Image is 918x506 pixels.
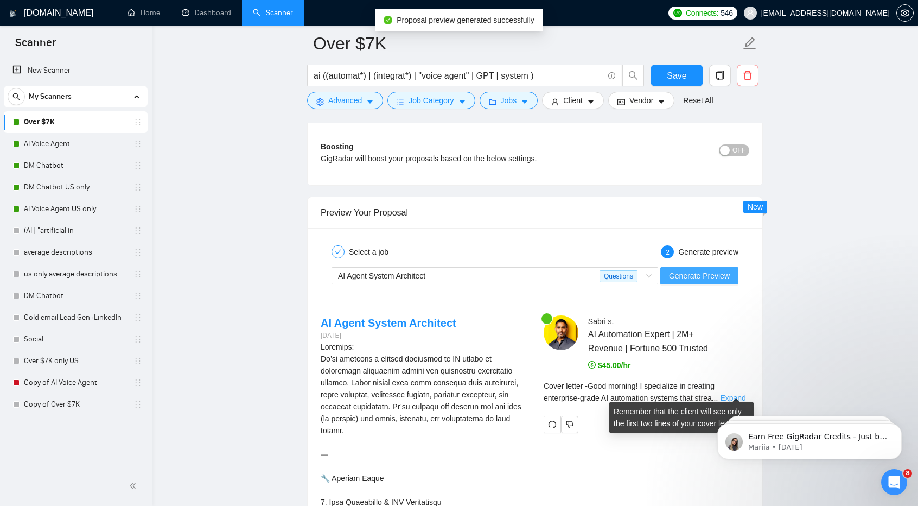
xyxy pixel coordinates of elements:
li: My Scanners [4,86,148,415]
span: ... [712,394,718,402]
a: DM Chatbot US only [24,176,127,198]
span: user [747,9,754,17]
span: holder [133,161,142,170]
span: New [748,203,763,211]
a: (AI | "artificial in [24,220,127,242]
a: searchScanner [253,8,293,17]
span: user [551,98,559,106]
span: Questions [600,270,637,282]
a: AI Voice Agent [24,133,127,155]
button: search [8,88,25,105]
div: Generate preview [678,245,738,258]
span: holder [133,140,142,148]
span: idcard [617,98,625,106]
input: Search Freelance Jobs... [314,69,603,83]
span: caret-down [521,98,528,106]
span: Vendor [629,94,653,106]
img: upwork-logo.png [673,9,682,17]
button: search [622,65,644,86]
span: holder [133,313,142,322]
span: AI Agent System Architect [338,271,425,280]
a: average descriptions [24,242,127,263]
a: setting [896,9,914,17]
span: search [623,71,643,80]
span: $45.00/hr [588,361,631,370]
span: 2 [666,249,670,256]
span: Connects: [686,7,718,19]
span: caret-down [458,98,466,106]
span: caret-down [658,98,665,106]
span: caret-down [366,98,374,106]
span: Scanner [7,35,65,58]
button: idcardVendorcaret-down [608,92,674,109]
span: Jobs [501,94,517,106]
span: setting [316,98,324,106]
button: copy [709,65,731,86]
span: Sabri s . [588,317,614,326]
span: Cover letter - Good morning! I specialize in creating enterprise-grade AI automation systems that... [544,382,715,402]
span: holder [133,248,142,257]
span: Proposal preview generated successfully [397,16,534,24]
button: folderJobscaret-down [480,92,538,109]
a: Cold email Lead Gen+LinkedIn [24,307,127,328]
a: DM Chatbot [24,155,127,176]
span: 8 [903,469,912,478]
a: AI Agent System Architect [321,317,456,329]
button: barsJob Categorycaret-down [387,92,475,109]
img: c13J1C00KPXxBbNL3plfDrusmm6kRfh8UJ0uq0UkqC7yyyx7TI4JaPK-PWPAJVFRVV [544,315,578,350]
div: Remember that the client will see only the first two lines of your cover letter. [544,380,749,404]
li: New Scanner [4,60,148,81]
button: Generate Preview [660,267,738,284]
span: holder [133,335,142,344]
span: 546 [721,7,732,19]
span: holder [133,183,142,192]
span: edit [743,36,757,50]
span: folder [489,98,496,106]
a: us only average descriptions [24,263,127,285]
span: holder [133,292,142,300]
span: redo [544,420,560,429]
span: holder [133,357,142,365]
b: Boosting [321,142,354,151]
span: holder [133,270,142,279]
span: Advanced [328,94,362,106]
span: Generate Preview [669,270,730,282]
div: [DATE] [321,331,456,341]
span: check [335,249,341,255]
div: Remember that the client will see only the first two lines of your cover letter. [609,402,754,433]
a: Over $7K only US [24,350,127,372]
span: copy [710,71,730,80]
span: Job Category [409,94,454,106]
span: caret-down [587,98,595,106]
span: My Scanners [29,86,72,107]
span: bars [397,98,404,106]
button: setting [896,4,914,22]
span: holder [133,205,142,213]
div: Select a job [349,245,395,258]
div: GigRadar will boost your proposals based on the below settings. [321,153,642,165]
button: settingAdvancedcaret-down [307,92,383,109]
button: delete [737,65,758,86]
span: Client [563,94,583,106]
span: OFF [732,144,745,156]
span: delete [737,71,758,80]
a: DM Chatbot [24,285,127,307]
span: dislike [566,420,573,429]
span: double-left [129,480,140,491]
span: dollar [588,361,596,369]
span: holder [133,226,142,235]
a: Expand [720,394,745,402]
span: holder [133,378,142,387]
span: AI Automation Expert | 2M+ Revenue | Fortune 500 Trusted [588,327,717,355]
a: homeHome [127,8,160,17]
a: Reset All [683,94,713,106]
img: logo [9,5,17,22]
a: Copy of Over $7K [24,394,127,415]
span: holder [133,118,142,126]
a: Copy of AI Voice Agent [24,372,127,394]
